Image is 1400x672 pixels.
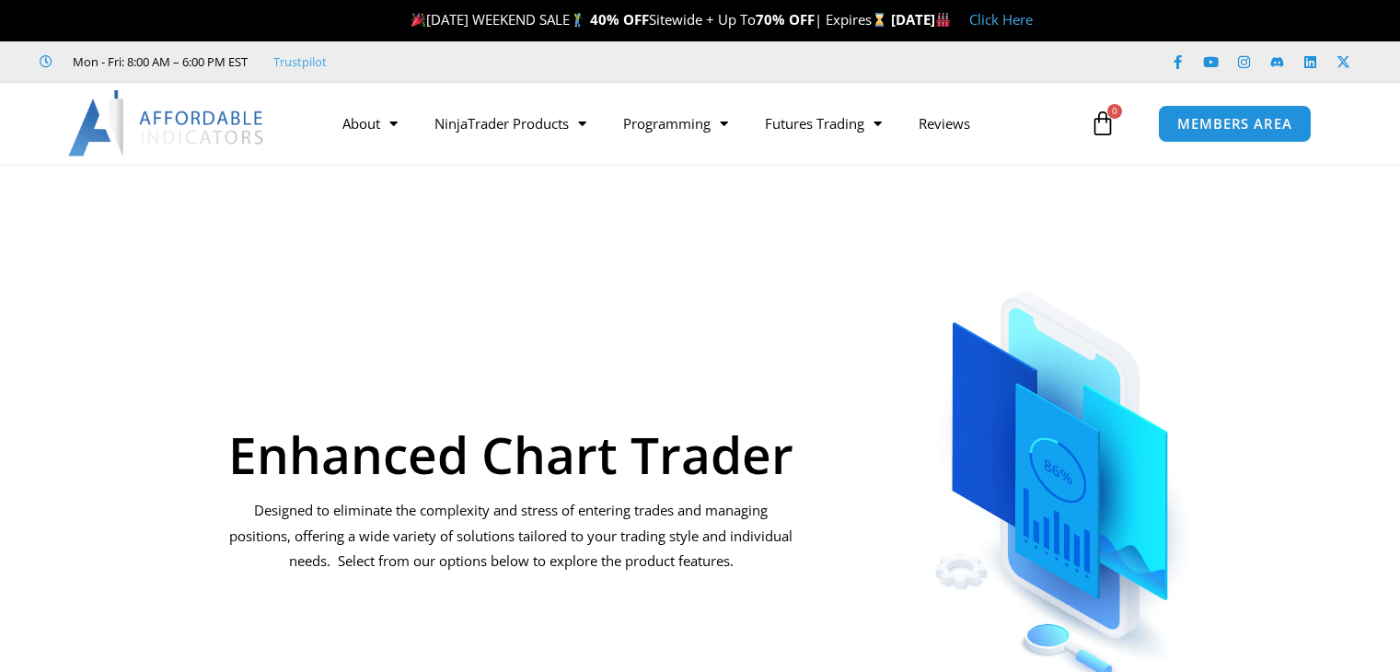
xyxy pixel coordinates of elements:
[571,13,584,27] img: 🏌️‍♂️
[590,10,649,29] strong: 40% OFF
[407,10,890,29] span: [DATE] WEEKEND SALE Sitewide + Up To | Expires
[873,13,886,27] img: ⌛
[1107,104,1122,119] span: 0
[936,13,950,27] img: 🏭
[605,102,746,145] a: Programming
[68,51,248,73] span: Mon - Fri: 8:00 AM – 6:00 PM EST
[324,102,416,145] a: About
[416,102,605,145] a: NinjaTrader Products
[1062,97,1143,150] a: 0
[1158,105,1312,143] a: MEMBERS AREA
[969,10,1033,29] a: Click Here
[273,51,327,73] a: Trustpilot
[1177,117,1292,131] span: MEMBERS AREA
[756,10,815,29] strong: 70% OFF
[324,102,1085,145] nav: Menu
[227,429,795,480] h1: Enhanced Chart Trader
[411,13,425,27] img: 🎉
[891,10,951,29] strong: [DATE]
[900,102,989,145] a: Reviews
[68,90,266,156] img: LogoAI | Affordable Indicators – NinjaTrader
[227,498,795,575] p: Designed to eliminate the complexity and stress of entering trades and managing positions, offeri...
[746,102,900,145] a: Futures Trading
